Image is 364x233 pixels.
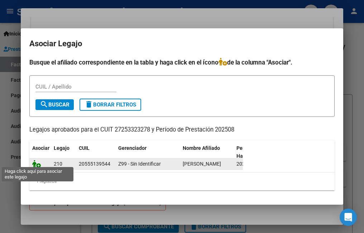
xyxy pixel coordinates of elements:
datatable-header-cell: CUIL [76,141,115,164]
h2: Asociar Legajo [29,37,335,51]
p: Legajos aprobados para el CUIT 27253323278 y Período de Prestación 202508 [29,125,335,134]
span: Legajo [54,145,70,151]
datatable-header-cell: Nombre Afiliado [180,141,234,164]
span: Borrar Filtros [85,101,136,108]
h4: Busque el afiliado correspondiente en la tabla y haga click en el ícono de la columna "Asociar". [29,58,335,67]
datatable-header-cell: Gerenciador [115,141,180,164]
datatable-header-cell: Periodo Habilitado [234,141,282,164]
mat-icon: delete [85,100,93,109]
mat-icon: search [40,100,48,109]
span: Gerenciador [118,145,147,151]
span: Buscar [40,101,70,108]
datatable-header-cell: Legajo [51,141,76,164]
datatable-header-cell: Asociar [29,141,51,164]
span: DATO SANTINO [183,161,221,167]
span: Z99 - Sin Identificar [118,161,161,167]
span: Periodo Habilitado [236,145,260,159]
button: Buscar [35,99,74,110]
span: Asociar [32,145,49,151]
div: Open Intercom Messenger [340,209,357,226]
span: Nombre Afiliado [183,145,220,151]
div: 1 registros [29,172,335,190]
div: 202502 a 202512 [236,160,279,168]
span: 210 [54,161,62,167]
button: Borrar Filtros [80,99,141,111]
span: CUIL [79,145,90,151]
div: 20555139544 [79,160,110,168]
